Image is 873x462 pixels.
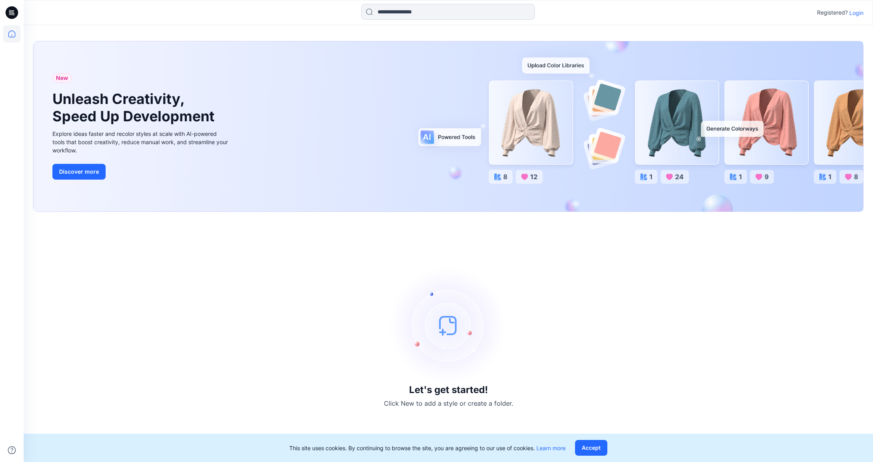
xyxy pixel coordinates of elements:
[817,8,848,17] p: Registered?
[289,444,566,452] p: This site uses cookies. By continuing to browse the site, you are agreeing to our use of cookies.
[52,130,230,154] div: Explore ideas faster and recolor styles at scale with AI-powered tools that boost creativity, red...
[52,164,230,180] a: Discover more
[52,91,218,124] h1: Unleash Creativity, Speed Up Development
[849,9,864,17] p: Login
[384,399,513,408] p: Click New to add a style or create a folder.
[575,440,607,456] button: Accept
[389,266,508,384] img: empty-state-image.svg
[409,384,488,395] h3: Let's get started!
[56,73,68,83] span: New
[52,164,106,180] button: Discover more
[536,445,566,451] a: Learn more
